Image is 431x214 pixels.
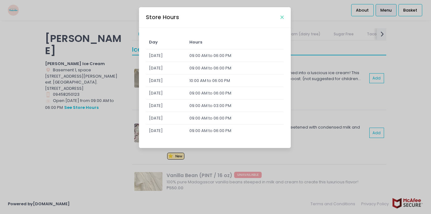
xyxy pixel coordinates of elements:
td: [DATE] [146,74,186,87]
td: 10:00 AM to 06:00 PM [186,74,284,87]
button: Close [280,16,284,19]
div: Store Hours [146,13,179,21]
td: 09:00 AM to 06:00 PM [186,87,284,99]
td: [DATE] [146,125,186,137]
td: 09:00 AM to 06:00 PM [186,125,284,137]
td: 09:00 AM to 06:00 PM [186,112,284,125]
td: [DATE] [146,49,186,62]
td: [DATE] [146,112,186,125]
td: 09:00 AM to 06:00 PM [186,49,284,62]
td: [DATE] [146,87,186,99]
td: Day [146,35,186,49]
td: 09:00 AM to 06:00 PM [186,62,284,74]
td: Hours [186,35,284,49]
td: [DATE] [146,62,186,74]
td: [DATE] [146,99,186,112]
td: 09:00 AM to 03:00 PM [186,99,284,112]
